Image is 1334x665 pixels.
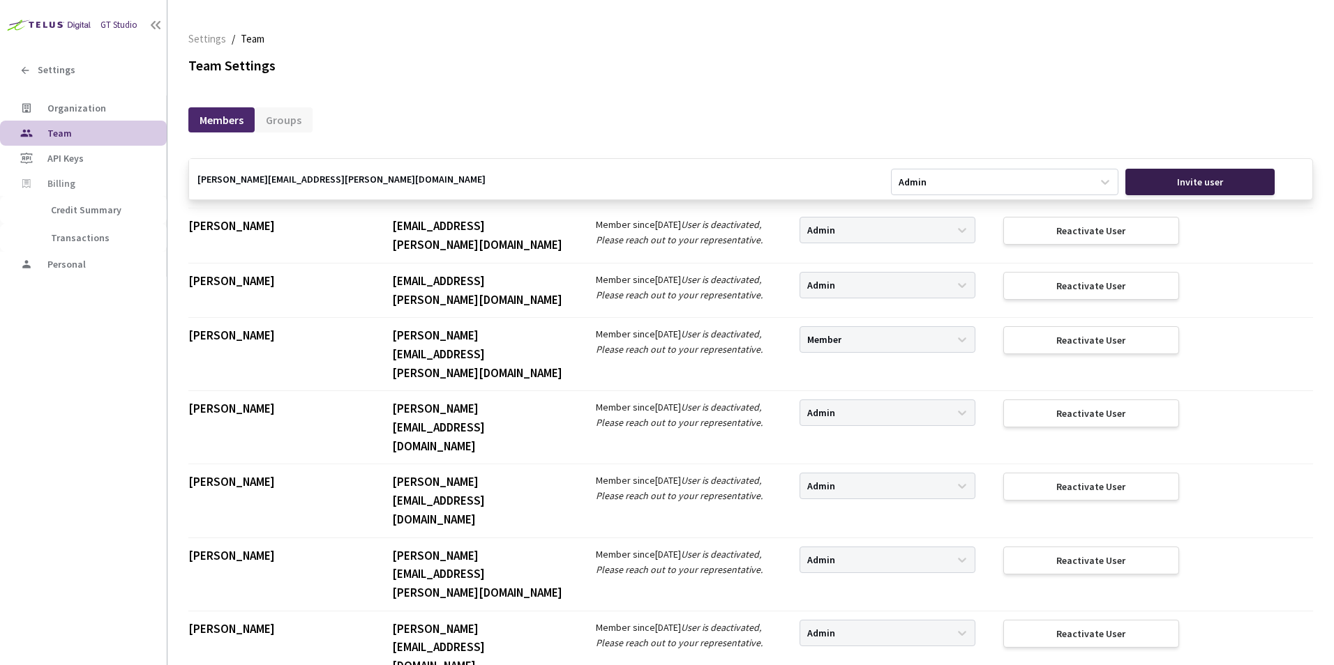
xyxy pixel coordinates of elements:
div: Team Settings [188,56,1313,76]
div: [PERSON_NAME][EMAIL_ADDRESS][DOMAIN_NAME] [392,399,568,455]
div: Member since [DATE] [596,326,772,357]
span: Team [47,127,72,139]
span: API Keys [47,152,84,165]
div: [PERSON_NAME] [188,546,364,565]
div: Invite user [1177,176,1223,188]
span: Billing [47,178,75,190]
input: Enter an email you’d want to send an invite to [189,159,891,199]
div: Reactivate User [1056,408,1125,419]
span: Transactions [51,231,110,244]
div: [PERSON_NAME] [188,272,364,291]
span: Organization [47,102,106,114]
div: [PERSON_NAME][EMAIL_ADDRESS][DOMAIN_NAME] [392,473,568,528]
div: [PERSON_NAME] [188,399,364,418]
div: Member since [DATE] [596,620,772,650]
div: Member since [DATE] [596,546,772,577]
span: Settings [188,31,226,47]
div: Member since [DATE] [596,399,772,430]
span: Credit Summary [51,204,121,216]
div: Admin [899,175,927,188]
i: User is deactivated, Please reach out to your representative. [596,548,763,576]
i: User is deactivated, Please reach out to your representative. [596,273,763,301]
div: [PERSON_NAME] [188,217,364,236]
div: Groups [255,107,313,132]
div: [EMAIL_ADDRESS][PERSON_NAME][DOMAIN_NAME] [392,217,568,254]
div: Members [188,107,255,132]
a: Settings [186,31,229,46]
li: / [232,31,235,47]
div: [EMAIL_ADDRESS][PERSON_NAME][DOMAIN_NAME] [392,272,568,309]
div: Member since [DATE] [596,272,772,303]
div: Member since [DATE] [596,217,772,247]
div: GT Studio [100,19,137,32]
span: Settings [38,64,75,76]
div: [PERSON_NAME][EMAIL_ADDRESS][PERSON_NAME][DOMAIN_NAME] [392,326,568,382]
div: Reactivate User [1056,481,1125,492]
div: Reactivate User [1056,628,1125,639]
div: [PERSON_NAME] [188,620,364,639]
div: Reactivate User [1056,280,1125,291]
i: User is deactivated, Please reach out to your representative. [596,621,763,649]
div: Reactivate User [1056,555,1125,566]
div: Reactivate User [1056,225,1125,236]
div: [PERSON_NAME] [188,326,364,345]
div: Reactivate User [1056,335,1125,346]
span: Personal [47,258,86,270]
div: [PERSON_NAME][EMAIL_ADDRESS][PERSON_NAME][DOMAIN_NAME] [392,546,568,602]
div: Member since [DATE] [596,473,772,503]
div: [PERSON_NAME] [188,473,364,491]
span: Team [241,31,264,47]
